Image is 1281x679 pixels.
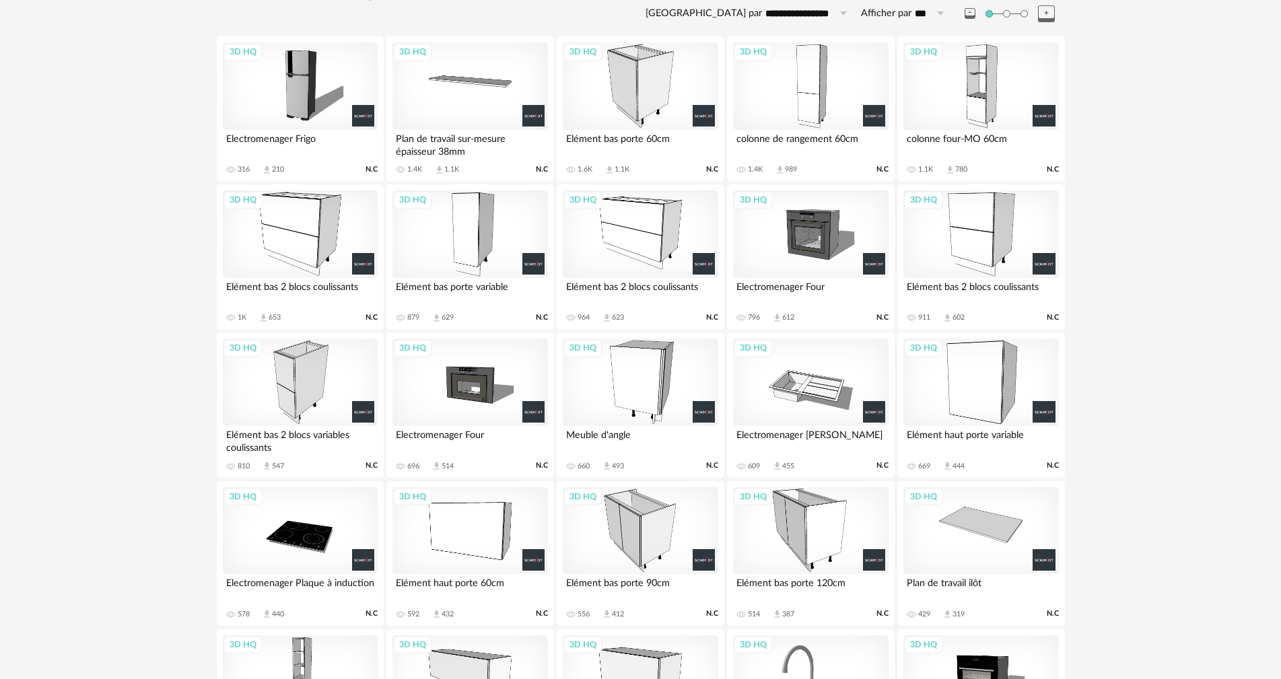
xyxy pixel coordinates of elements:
div: Elément bas 2 blocs coulissants [563,278,718,305]
div: 3D HQ [904,43,943,61]
div: 514 [748,610,760,619]
div: 3D HQ [904,339,943,357]
span: N.C [366,461,378,470]
span: N.C [366,313,378,322]
div: Elément bas porte 90cm [563,574,718,601]
a: 3D HQ Plan de travail sur-mesure épaisseur 38mm 1.4K Download icon 1.1K N.C [386,36,553,182]
div: 3D HQ [223,191,263,209]
span: N.C [876,165,889,174]
div: 879 [407,313,419,322]
div: 412 [612,610,624,619]
div: Elément bas 2 blocs variables coulissants [223,426,378,453]
div: 810 [238,462,250,471]
div: Elément bas porte 120cm [733,574,888,601]
div: 989 [785,165,797,174]
span: N.C [706,313,718,322]
a: 3D HQ Plan de travail ilôt 429 Download icon 319 N.C [897,481,1064,627]
div: Electromenager Four [733,278,888,305]
div: 669 [918,462,930,471]
div: 3D HQ [734,339,773,357]
div: 911 [918,313,930,322]
label: Afficher par [861,7,911,20]
div: 444 [953,462,965,471]
a: 3D HQ Elément bas porte variable 879 Download icon 629 N.C [386,184,553,330]
a: 3D HQ Electromenager Four 696 Download icon 514 N.C [386,332,553,478]
div: 660 [578,462,590,471]
span: Download icon [945,165,955,175]
div: 609 [748,462,760,471]
a: 3D HQ Elément haut porte 60cm 592 Download icon 432 N.C [386,481,553,627]
span: N.C [536,165,548,174]
div: 578 [238,610,250,619]
div: Elément bas 2 blocs coulissants [223,278,378,305]
div: 3D HQ [563,636,602,653]
div: 653 [269,313,281,322]
span: Download icon [434,165,444,175]
span: N.C [536,461,548,470]
div: colonne four-MO 60cm [903,130,1058,157]
a: 3D HQ colonne de rangement 60cm 1.4K Download icon 989 N.C [727,36,894,182]
div: 612 [782,313,794,322]
div: Elément haut porte 60cm [392,574,547,601]
div: 3D HQ [223,43,263,61]
div: 3D HQ [393,43,432,61]
div: 556 [578,610,590,619]
div: 1.1K [615,165,629,174]
div: 387 [782,610,794,619]
div: 3D HQ [223,636,263,653]
span: N.C [1047,609,1059,618]
div: Plan de travail ilôt [903,574,1058,601]
div: 3D HQ [734,488,773,505]
div: 3D HQ [563,43,602,61]
a: 3D HQ Electromenager Plaque à induction 578 Download icon 440 N.C [217,481,384,627]
div: Elément bas porte 60cm [563,130,718,157]
div: 514 [442,462,454,471]
div: 493 [612,462,624,471]
div: 780 [955,165,967,174]
span: N.C [1047,165,1059,174]
span: Download icon [262,609,272,619]
a: 3D HQ Elément bas porte 120cm 514 Download icon 387 N.C [727,481,894,627]
div: 592 [407,610,419,619]
span: Download icon [602,461,612,471]
div: 3D HQ [904,488,943,505]
span: N.C [876,461,889,470]
div: 440 [272,610,284,619]
div: Electromenager Four [392,426,547,453]
span: N.C [366,165,378,174]
div: 547 [272,462,284,471]
div: 3D HQ [393,488,432,505]
div: 1K [238,313,246,322]
span: Download icon [942,609,953,619]
a: 3D HQ Electromenager [PERSON_NAME] 609 Download icon 455 N.C [727,332,894,478]
div: 964 [578,313,590,322]
div: 1.6K [578,165,592,174]
a: 3D HQ Elément bas 2 blocs coulissants 964 Download icon 623 N.C [557,184,724,330]
div: 3D HQ [734,636,773,653]
a: 3D HQ Elément bas porte 90cm 556 Download icon 412 N.C [557,481,724,627]
div: 796 [748,313,760,322]
a: 3D HQ Meuble d'angle 660 Download icon 493 N.C [557,332,724,478]
div: Electromenager Frigo [223,130,378,157]
span: N.C [366,609,378,618]
div: Electromenager Plaque à induction [223,574,378,601]
span: N.C [1047,313,1059,322]
div: 1.1K [918,165,933,174]
a: 3D HQ Elément haut porte variable 669 Download icon 444 N.C [897,332,1064,478]
div: 3D HQ [563,488,602,505]
span: N.C [706,461,718,470]
span: Download icon [942,461,953,471]
span: N.C [706,165,718,174]
span: N.C [876,609,889,618]
div: 3D HQ [904,191,943,209]
div: 3D HQ [734,191,773,209]
a: 3D HQ Electromenager Four 796 Download icon 612 N.C [727,184,894,330]
span: Download icon [602,313,612,323]
div: 623 [612,313,624,322]
span: Download icon [431,461,442,471]
div: Elément bas porte variable [392,278,547,305]
div: 3D HQ [734,43,773,61]
span: Download icon [431,609,442,619]
span: Download icon [772,461,782,471]
div: 319 [953,610,965,619]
